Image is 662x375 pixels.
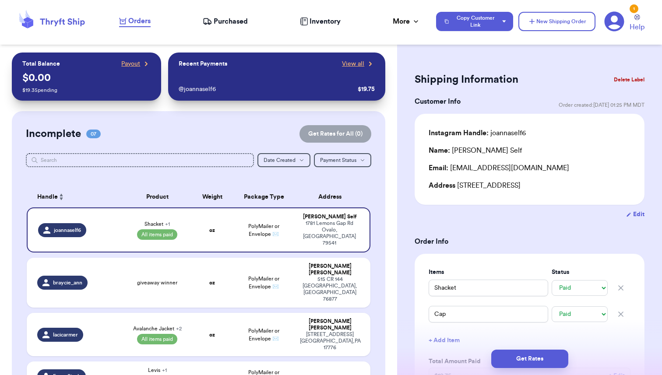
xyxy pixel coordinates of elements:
span: Payment Status [320,158,356,163]
span: + 1 [165,221,170,227]
span: Shacket [144,221,170,228]
th: Address [295,186,370,207]
button: Date Created [257,153,310,167]
span: PolyMailer or Envelope ✉️ [248,328,279,341]
div: [PERSON_NAME] Self [429,145,522,156]
th: Product [123,186,192,207]
h3: Order Info [415,236,644,247]
span: Instagram Handle: [429,130,489,137]
strong: oz [209,228,215,233]
div: [EMAIL_ADDRESS][DOMAIN_NAME] [429,163,630,173]
div: 1781 Lemons Gap Rd Ovalo , [GEOGRAPHIC_DATA] 79541 [300,220,359,246]
div: @ joannaself6 [179,85,354,94]
a: View all [342,60,375,68]
span: Help [630,22,644,32]
p: $ 19.35 pending [22,87,151,94]
strong: oz [209,280,215,285]
span: Payout [121,60,140,68]
span: Handle [37,193,58,202]
input: Search [26,153,254,167]
span: Inventory [310,16,341,27]
span: Avalanche Jacket [133,325,182,332]
span: Orders [128,16,151,26]
span: All items paid [137,334,177,344]
p: $ 0.00 [22,71,151,85]
button: + Add Item [425,331,634,350]
a: Orders [119,16,151,27]
span: PolyMailer or Envelope ✉️ [248,276,279,289]
button: Edit [626,210,644,219]
p: Recent Payments [179,60,227,68]
span: + 2 [176,326,182,331]
span: joannaself6 [54,227,81,234]
div: joannaself6 [429,128,526,138]
span: + 1 [162,368,167,373]
span: Address [429,182,455,189]
span: Email: [429,165,448,172]
span: PolyMailer or Envelope ✉️ [248,224,279,237]
span: All items paid [137,229,177,240]
span: 07 [86,130,101,138]
button: Get Rates for All (0) [299,125,371,143]
strong: oz [209,332,215,337]
label: Status [552,268,608,277]
button: Payment Status [314,153,371,167]
div: [PERSON_NAME] Self [300,214,359,220]
div: More [393,16,420,27]
div: [PERSON_NAME] [PERSON_NAME] [300,263,360,276]
button: Get Rates [491,350,568,368]
h3: Customer Info [415,96,461,107]
label: Items [429,268,548,277]
button: Delete Label [610,70,648,89]
button: Sort ascending [58,192,65,202]
span: View all [342,60,364,68]
a: Purchased [203,16,248,27]
th: Weight [192,186,233,207]
div: [STREET_ADDRESS] [429,180,630,191]
div: 515 CR 144 [GEOGRAPHIC_DATA] , [GEOGRAPHIC_DATA] 76877 [300,276,360,302]
h2: Shipping Information [415,73,518,87]
span: Levis [148,367,167,374]
span: braycie_ann [53,279,82,286]
div: $ 19.75 [358,85,375,94]
span: Date Created [264,158,296,163]
div: 1 [630,4,638,13]
p: Total Balance [22,60,60,68]
a: 1 [604,11,624,32]
span: Name: [429,147,450,154]
span: giveaway winner [137,279,177,286]
h2: Incomplete [26,127,81,141]
button: New Shipping Order [518,12,595,31]
span: Order created: [DATE] 01:25 PM MDT [559,102,644,109]
a: Payout [121,60,151,68]
th: Package Type [233,186,295,207]
span: Purchased [214,16,248,27]
span: lacicarmer [53,331,78,338]
div: [PERSON_NAME] [PERSON_NAME] [300,318,360,331]
a: Inventory [300,16,341,27]
div: [STREET_ADDRESS] [GEOGRAPHIC_DATA] , PA 17776 [300,331,360,351]
a: Help [630,14,644,32]
button: Copy Customer Link [436,12,513,31]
